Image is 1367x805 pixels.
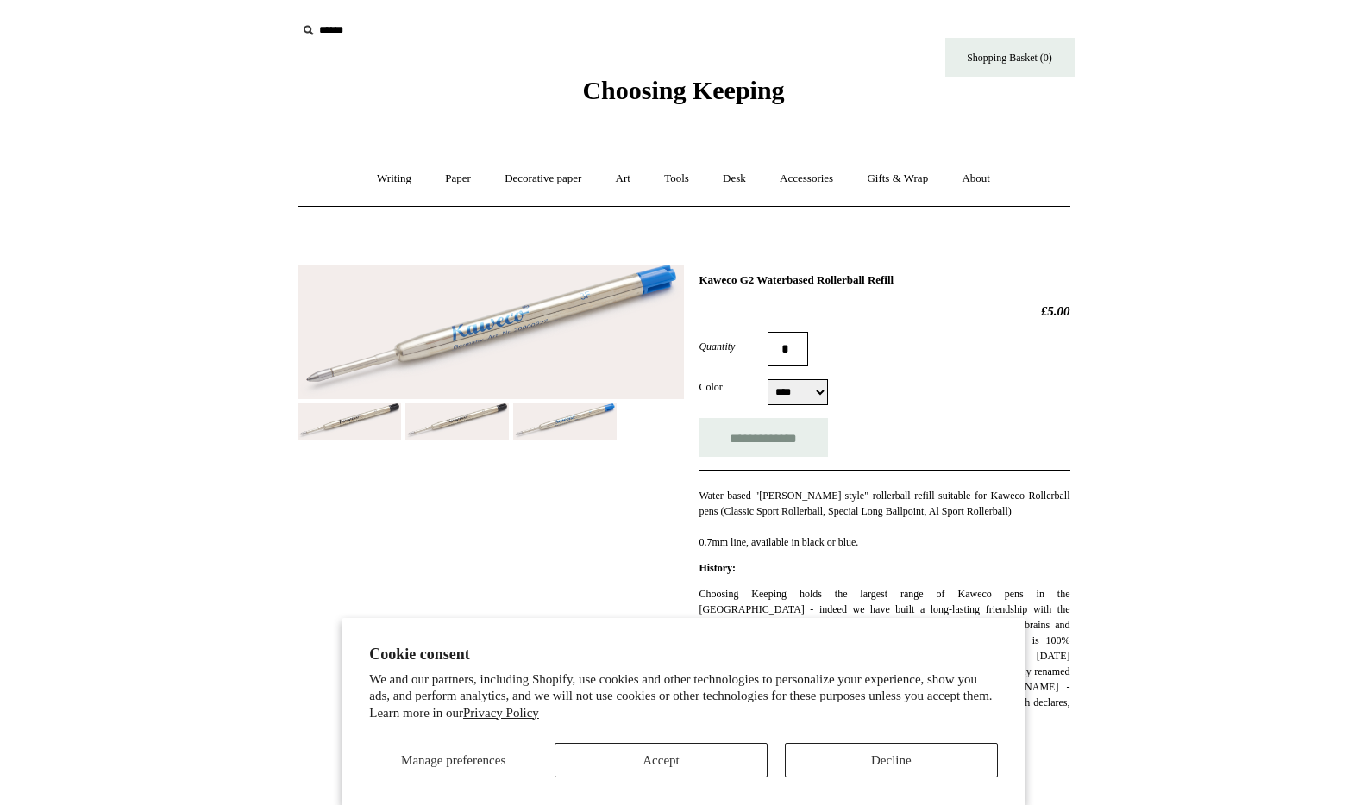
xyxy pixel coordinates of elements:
[946,156,1006,202] a: About
[699,379,768,395] label: Color
[430,156,486,202] a: Paper
[785,743,998,777] button: Decline
[369,646,998,664] h2: Cookie consent
[298,403,401,440] img: Kaweco G2 Waterbased Rollerball Refill
[699,339,768,354] label: Quantity
[764,156,849,202] a: Accessories
[707,156,762,202] a: Desk
[699,303,1069,319] h2: £5.00
[699,562,736,574] strong: History:
[405,403,509,440] img: Kaweco G2 Waterbased Rollerball Refill
[945,38,1075,77] a: Shopping Basket (0)
[361,156,427,202] a: Writing
[699,488,1069,550] p: Water based "[PERSON_NAME]-style" rollerball refill suitable for Kaweco Rollerball pens (Classic ...
[369,743,537,777] button: Manage preferences
[401,753,505,767] span: Manage preferences
[513,403,617,440] img: Kaweco G2 Waterbased Rollerball Refill
[582,90,784,102] a: Choosing Keeping
[699,273,1069,287] h1: Kaweco G2 Waterbased Rollerball Refill
[582,76,784,104] span: Choosing Keeping
[600,156,646,202] a: Art
[369,671,998,722] p: We and our partners, including Shopify, use cookies and other technologies to personalize your ex...
[298,265,684,399] img: Kaweco G2 Waterbased Rollerball Refill
[649,156,705,202] a: Tools
[699,586,1069,726] p: Choosing Keeping holds the largest range of Kaweco pens in the [GEOGRAPHIC_DATA] - indeed we have...
[851,156,944,202] a: Gifts & Wrap
[555,743,768,777] button: Accept
[463,706,539,720] a: Privacy Policy
[489,156,597,202] a: Decorative paper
